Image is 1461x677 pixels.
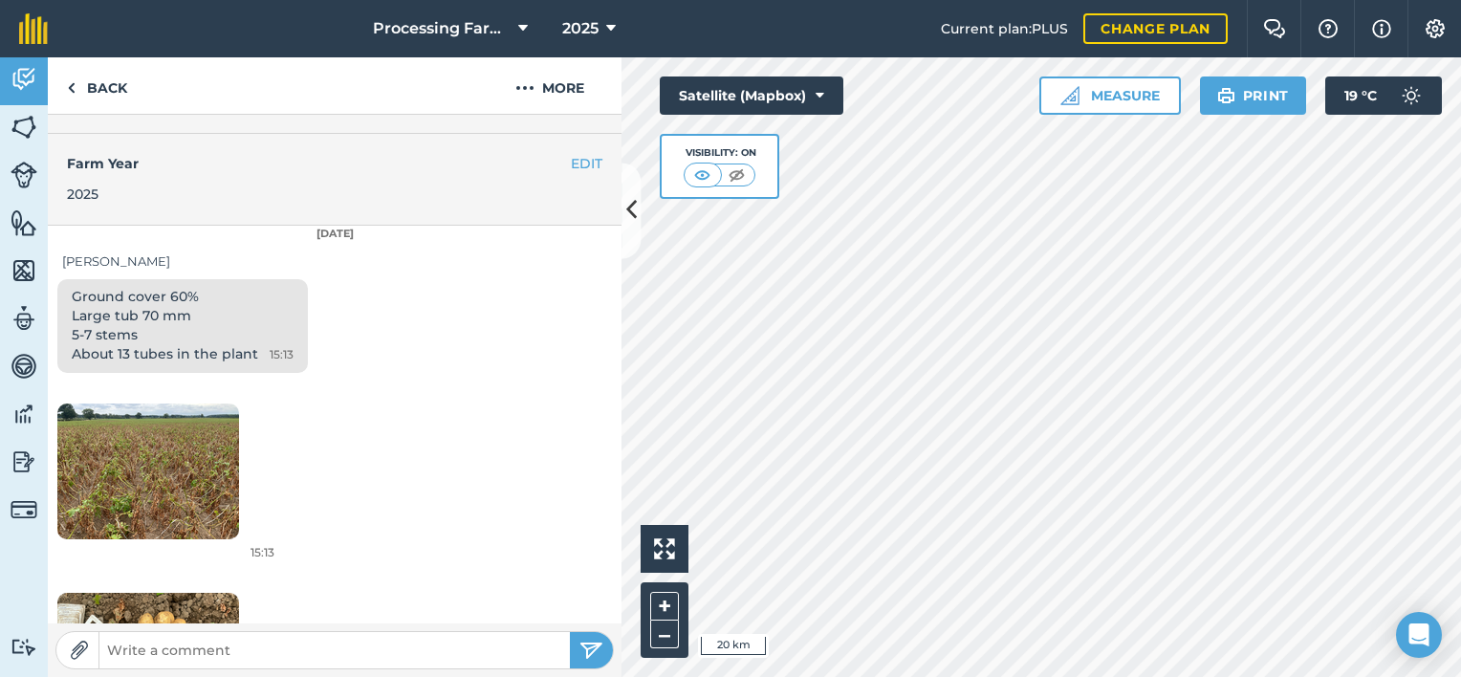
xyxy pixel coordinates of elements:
img: Ruler icon [1060,86,1079,105]
div: Visibility: On [684,145,756,161]
div: Ground cover 60% Large tub 70 mm 5-7 stems About 13 tubes in the plant [57,279,308,373]
button: 19 °C [1325,76,1442,115]
button: Measure [1039,76,1181,115]
img: svg+xml;base64,PHN2ZyB4bWxucz0iaHR0cDovL3d3dy53My5vcmcvMjAwMC9zdmciIHdpZHRoPSI1MCIgaGVpZ2h0PSI0MC... [725,165,749,185]
img: svg+xml;base64,PD94bWwgdmVyc2lvbj0iMS4wIiBlbmNvZGluZz0idXRmLTgiPz4KPCEtLSBHZW5lcmF0b3I6IEFkb2JlIE... [11,496,37,523]
a: Back [48,57,146,114]
img: svg+xml;base64,PD94bWwgdmVyc2lvbj0iMS4wIiBlbmNvZGluZz0idXRmLTgiPz4KPCEtLSBHZW5lcmF0b3I6IEFkb2JlIE... [11,352,37,381]
img: svg+xml;base64,PHN2ZyB4bWxucz0iaHR0cDovL3d3dy53My5vcmcvMjAwMC9zdmciIHdpZHRoPSIyMCIgaGVpZ2h0PSIyNC... [515,76,534,99]
img: Loading spinner [57,404,239,539]
span: 15:13 [270,345,294,364]
span: Current plan : PLUS [941,18,1068,39]
img: svg+xml;base64,PD94bWwgdmVyc2lvbj0iMS4wIiBlbmNvZGluZz0idXRmLTgiPz4KPCEtLSBHZW5lcmF0b3I6IEFkb2JlIE... [1392,76,1430,115]
img: svg+xml;base64,PHN2ZyB4bWxucz0iaHR0cDovL3d3dy53My5vcmcvMjAwMC9zdmciIHdpZHRoPSIxNyIgaGVpZ2h0PSIxNy... [1372,17,1391,40]
img: svg+xml;base64,PHN2ZyB4bWxucz0iaHR0cDovL3d3dy53My5vcmcvMjAwMC9zdmciIHdpZHRoPSIxOSIgaGVpZ2h0PSIyNC... [1217,84,1235,107]
img: A cog icon [1424,19,1447,38]
img: Paperclip icon [70,641,89,660]
img: fieldmargin Logo [19,13,48,44]
h4: Farm Year [67,153,602,174]
button: Satellite (Mapbox) [660,76,843,115]
img: svg+xml;base64,PHN2ZyB4bWxucz0iaHR0cDovL3d3dy53My5vcmcvMjAwMC9zdmciIHdpZHRoPSI1MCIgaGVpZ2h0PSI0MC... [690,165,714,185]
img: svg+xml;base64,PD94bWwgdmVyc2lvbj0iMS4wIiBlbmNvZGluZz0idXRmLTgiPz4KPCEtLSBHZW5lcmF0b3I6IEFkb2JlIE... [11,65,37,94]
img: Four arrows, one pointing top left, one top right, one bottom right and the last bottom left [654,538,675,559]
input: Write a comment [99,637,570,664]
span: Processing Farms [373,17,511,40]
img: svg+xml;base64,PD94bWwgdmVyc2lvbj0iMS4wIiBlbmNvZGluZz0idXRmLTgiPz4KPCEtLSBHZW5lcmF0b3I6IEFkb2JlIE... [11,448,37,476]
button: – [650,621,679,648]
button: EDIT [571,153,602,174]
img: svg+xml;base64,PD94bWwgdmVyc2lvbj0iMS4wIiBlbmNvZGluZz0idXRmLTgiPz4KPCEtLSBHZW5lcmF0b3I6IEFkb2JlIE... [11,638,37,656]
img: svg+xml;base64,PHN2ZyB4bWxucz0iaHR0cDovL3d3dy53My5vcmcvMjAwMC9zdmciIHdpZHRoPSI1NiIgaGVpZ2h0PSI2MC... [11,256,37,285]
span: 15:13 [251,543,274,561]
div: [DATE] [48,226,621,243]
span: 19 ° C [1344,76,1377,115]
img: svg+xml;base64,PHN2ZyB4bWxucz0iaHR0cDovL3d3dy53My5vcmcvMjAwMC9zdmciIHdpZHRoPSI1NiIgaGVpZ2h0PSI2MC... [11,208,37,237]
img: svg+xml;base64,PD94bWwgdmVyc2lvbj0iMS4wIiBlbmNvZGluZz0idXRmLTgiPz4KPCEtLSBHZW5lcmF0b3I6IEFkb2JlIE... [11,304,37,333]
button: Print [1200,76,1307,115]
button: + [650,592,679,621]
div: 2025 [67,184,602,205]
img: svg+xml;base64,PHN2ZyB4bWxucz0iaHR0cDovL3d3dy53My5vcmcvMjAwMC9zdmciIHdpZHRoPSI1NiIgaGVpZ2h0PSI2MC... [11,113,37,142]
img: Two speech bubbles overlapping with the left bubble in the forefront [1263,19,1286,38]
span: 2025 [562,17,599,40]
img: svg+xml;base64,PHN2ZyB4bWxucz0iaHR0cDovL3d3dy53My5vcmcvMjAwMC9zdmciIHdpZHRoPSIyNSIgaGVpZ2h0PSIyNC... [579,639,603,662]
a: Change plan [1083,13,1228,44]
div: [PERSON_NAME] [62,251,607,272]
img: svg+xml;base64,PD94bWwgdmVyc2lvbj0iMS4wIiBlbmNvZGluZz0idXRmLTgiPz4KPCEtLSBHZW5lcmF0b3I6IEFkb2JlIE... [11,162,37,188]
img: A question mark icon [1317,19,1340,38]
div: Open Intercom Messenger [1396,612,1442,658]
button: More [478,57,621,114]
img: svg+xml;base64,PHN2ZyB4bWxucz0iaHR0cDovL3d3dy53My5vcmcvMjAwMC9zdmciIHdpZHRoPSI5IiBoZWlnaHQ9IjI0Ii... [67,76,76,99]
img: svg+xml;base64,PD94bWwgdmVyc2lvbj0iMS4wIiBlbmNvZGluZz0idXRmLTgiPz4KPCEtLSBHZW5lcmF0b3I6IEFkb2JlIE... [11,400,37,428]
